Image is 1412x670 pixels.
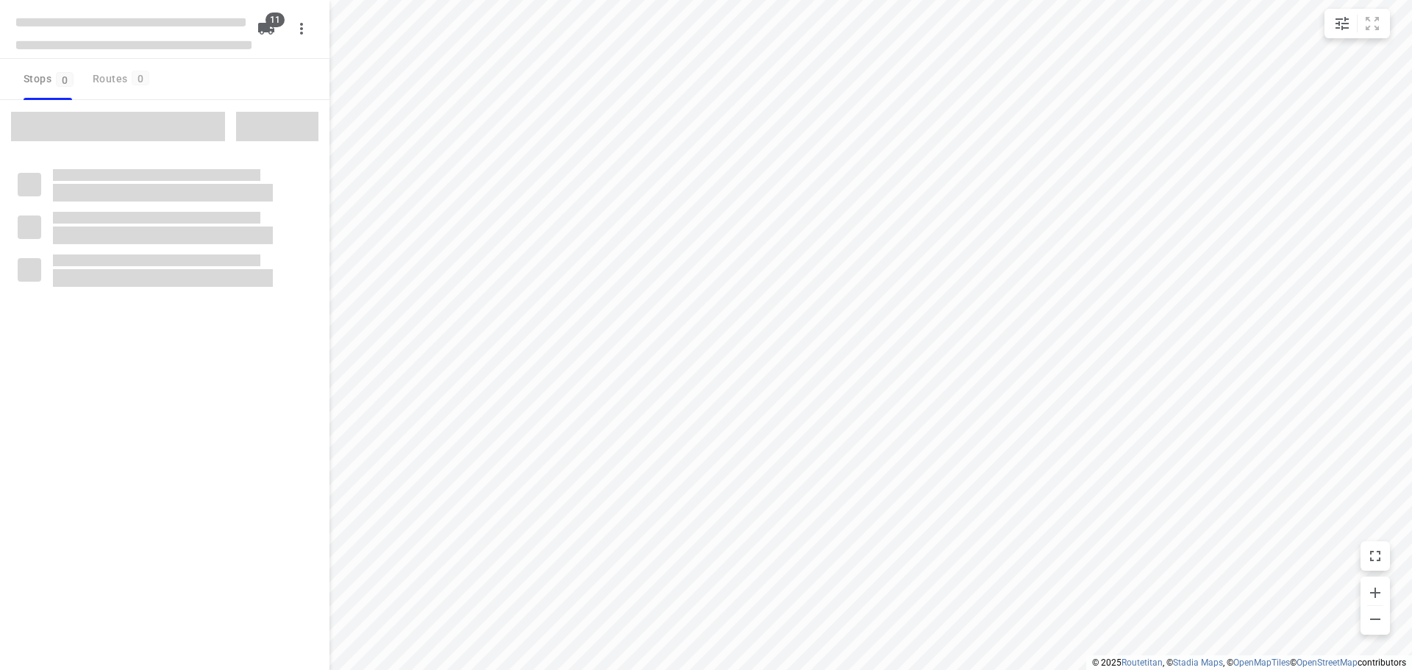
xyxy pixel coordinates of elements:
[1122,657,1163,668] a: Routetitan
[1173,657,1223,668] a: Stadia Maps
[1092,657,1406,668] li: © 2025 , © , © © contributors
[1233,657,1290,668] a: OpenMapTiles
[1327,9,1357,38] button: Map settings
[1297,657,1358,668] a: OpenStreetMap
[1324,9,1390,38] div: small contained button group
